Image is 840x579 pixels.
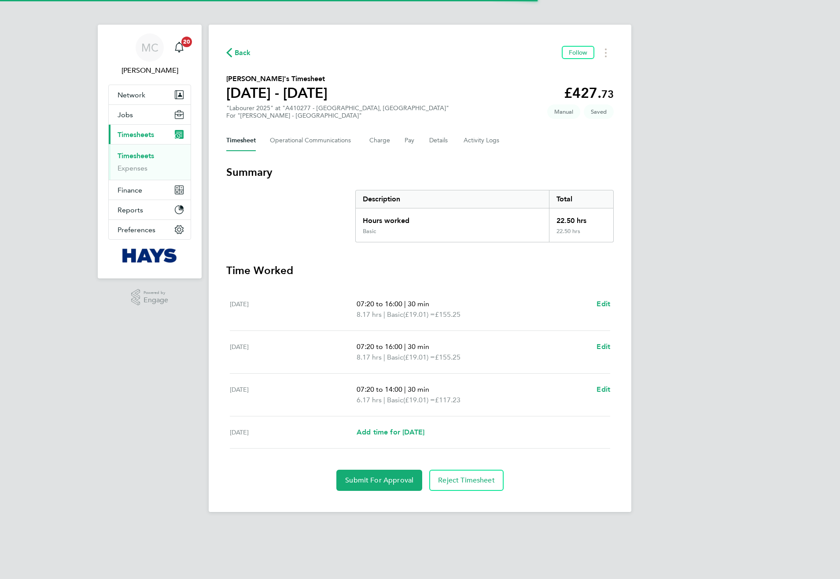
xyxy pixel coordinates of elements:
span: Basic [387,309,403,320]
button: Operational Communications [270,130,355,151]
button: Charge [369,130,391,151]
h2: [PERSON_NAME]'s Timesheet [226,74,328,84]
button: Network [109,85,191,104]
span: 20 [181,37,192,47]
a: Add time for [DATE] [357,427,424,438]
span: | [383,353,385,361]
span: | [383,310,385,319]
span: 30 min [408,342,429,351]
span: £155.25 [435,353,461,361]
span: | [383,396,385,404]
span: Back [235,48,251,58]
div: Summary [355,190,614,242]
button: Timesheets [109,125,191,144]
div: [DATE] [230,341,357,363]
a: 20 [170,33,188,62]
div: 22.50 hrs [549,208,613,228]
span: | [404,342,406,351]
span: Powered by [144,289,168,297]
span: Finance [118,186,142,194]
span: 8.17 hrs [357,310,382,319]
a: Expenses [118,164,147,172]
span: Edit [597,300,610,308]
span: £117.23 [435,396,461,404]
span: MC [141,42,158,53]
h3: Time Worked [226,264,614,278]
span: Engage [144,297,168,304]
button: Activity Logs [464,130,501,151]
span: Jobs [118,111,133,119]
span: Meg Castleton [108,65,191,76]
button: Timesheet [226,130,256,151]
span: Basic [387,352,403,363]
span: 73 [601,88,614,100]
span: 07:20 to 14:00 [357,385,402,393]
span: Timesheets [118,130,154,139]
span: (£19.01) = [403,310,435,319]
button: Back [226,47,251,58]
a: MC[PERSON_NAME] [108,33,191,76]
span: 30 min [408,300,429,308]
div: Basic [363,228,376,235]
span: Edit [597,342,610,351]
div: For "[PERSON_NAME] - [GEOGRAPHIC_DATA]" [226,112,449,119]
span: This timesheet is Saved. [584,104,614,119]
span: This timesheet was manually created. [547,104,580,119]
nav: Main navigation [98,25,202,278]
h1: [DATE] - [DATE] [226,84,328,102]
span: 8.17 hrs [357,353,382,361]
button: Timesheets Menu [598,46,614,59]
span: Basic [387,395,403,405]
button: Details [429,130,449,151]
div: 22.50 hrs [549,228,613,242]
a: Edit [597,384,610,395]
div: Timesheets [109,144,191,180]
span: Submit For Approval [345,476,413,485]
span: 6.17 hrs [357,396,382,404]
div: [DATE] [230,427,357,438]
span: Edit [597,385,610,393]
span: 30 min [408,385,429,393]
div: Description [356,190,549,208]
a: Powered byEngage [131,289,169,306]
button: Pay [405,130,415,151]
a: Timesheets [118,152,154,160]
app-decimal: £427. [564,85,614,101]
button: Finance [109,180,191,200]
button: Reports [109,200,191,219]
section: Timesheet [226,165,614,491]
button: Reject Timesheet [429,470,504,491]
span: | [404,300,406,308]
img: hays-logo-retina.png [122,249,177,263]
div: "Labourer 2025" at "A410277 - [GEOGRAPHIC_DATA], [GEOGRAPHIC_DATA]" [226,104,449,119]
div: [DATE] [230,299,357,320]
span: £155.25 [435,310,461,319]
div: [DATE] [230,384,357,405]
span: (£19.01) = [403,353,435,361]
span: Follow [569,48,587,56]
span: | [404,385,406,393]
div: Total [549,190,613,208]
a: Edit [597,299,610,309]
a: Edit [597,341,610,352]
span: 07:20 to 16:00 [357,342,402,351]
button: Preferences [109,220,191,239]
span: Add time for [DATE] [357,428,424,436]
button: Follow [562,46,594,59]
span: (£19.01) = [403,396,435,404]
button: Submit For Approval [336,470,422,491]
a: Go to home page [108,249,191,263]
span: Preferences [118,226,155,234]
span: Reports [118,206,143,214]
span: Network [118,91,145,99]
span: 07:20 to 16:00 [357,300,402,308]
div: Hours worked [356,208,549,228]
span: Reject Timesheet [438,476,495,485]
h3: Summary [226,165,614,179]
button: Jobs [109,105,191,124]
